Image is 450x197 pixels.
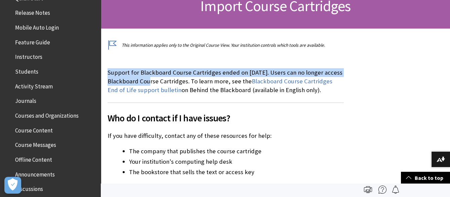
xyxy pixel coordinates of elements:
[108,77,332,94] a: Blackboard Course Cartridges End of Life support bulletin
[4,177,21,194] button: Open Preferences
[15,183,43,192] span: Discussions
[378,186,386,194] img: More help
[15,81,53,90] span: Activity Stream
[108,131,344,140] p: If you have difficulty, contact any of these resources for help:
[15,125,53,134] span: Course Content
[15,22,59,31] span: Mobile Auto Login
[392,186,400,194] img: Follow this page
[129,157,344,166] li: Your institution's computing help desk
[108,111,344,125] span: Who do I contact if I have issues?
[364,186,372,194] img: Print
[15,7,50,16] span: Release Notes
[15,140,56,149] span: Course Messages
[129,167,344,177] li: The bookstore that sells the text or access key
[108,68,344,95] p: Support for Blackboard Course Cartridges ended on [DATE]. Users can no longer access Blackboard C...
[15,169,55,178] span: Announcements
[108,42,344,48] p: This information applies only to the Original Course View. Your institution controls which tools ...
[15,95,36,105] span: Journals
[401,172,450,184] a: Back to top
[15,51,42,61] span: Instructors
[15,110,79,119] span: Courses and Organizations
[15,154,52,163] span: Offline Content
[129,147,344,156] li: The company that publishes the course cartridge
[15,37,50,46] span: Feature Guide
[15,66,38,75] span: Students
